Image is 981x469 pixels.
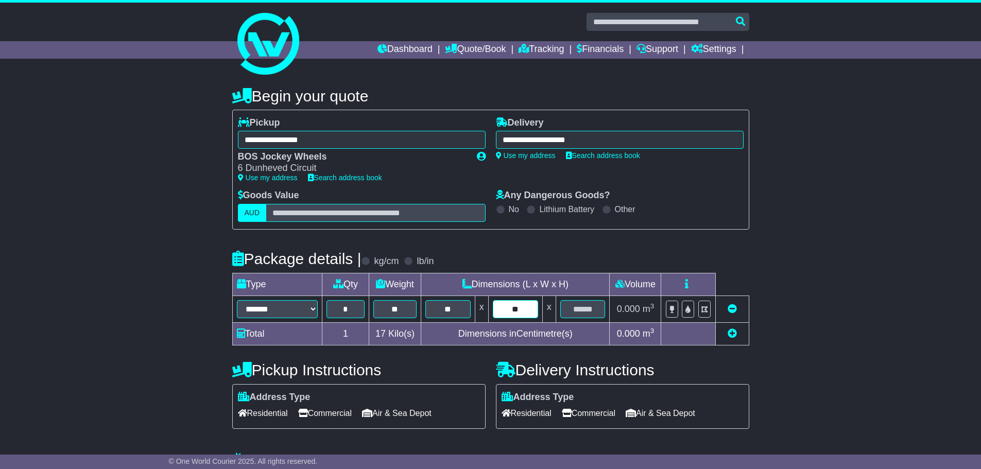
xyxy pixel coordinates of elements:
h4: Begin your quote [232,88,749,105]
a: Quote/Book [445,41,506,59]
label: kg/cm [374,256,399,267]
span: Air & Sea Depot [362,405,432,421]
td: Dimensions in Centimetre(s) [421,322,610,345]
a: Financials [577,41,624,59]
label: AUD [238,204,267,222]
span: m [643,304,655,314]
td: Weight [369,273,421,296]
a: Tracking [519,41,564,59]
span: Commercial [298,405,352,421]
td: Qty [322,273,369,296]
h4: Pickup Instructions [232,361,486,378]
label: Lithium Battery [539,204,594,214]
a: Search address book [308,173,382,182]
a: Use my address [238,173,298,182]
a: Add new item [728,328,737,339]
sup: 3 [650,327,655,335]
span: 0.000 [617,304,640,314]
span: Air & Sea Depot [626,405,695,421]
span: © One World Courier 2025. All rights reserved. [169,457,318,465]
td: x [542,296,556,322]
span: m [643,328,655,339]
label: No [509,204,519,214]
td: Total [232,322,322,345]
label: Other [615,204,635,214]
td: 1 [322,322,369,345]
td: Type [232,273,322,296]
div: BOS Jockey Wheels [238,151,467,163]
div: 6 Dunheved Circuit [238,163,467,174]
label: Address Type [238,392,311,403]
a: Use my address [496,151,556,160]
label: Pickup [238,117,280,129]
sup: 3 [650,302,655,310]
h4: Delivery Instructions [496,361,749,378]
a: Remove this item [728,304,737,314]
td: Dimensions (L x W x H) [421,273,610,296]
h4: Warranty & Insurance [232,452,749,469]
a: Support [636,41,678,59]
td: x [475,296,488,322]
label: Any Dangerous Goods? [496,190,610,201]
span: Residential [238,405,288,421]
span: 17 [375,328,386,339]
a: Dashboard [377,41,433,59]
span: Commercial [562,405,615,421]
label: lb/in [417,256,434,267]
h4: Package details | [232,250,362,267]
label: Delivery [496,117,544,129]
td: Volume [610,273,661,296]
a: Search address book [566,151,640,160]
span: 0.000 [617,328,640,339]
span: Residential [502,405,552,421]
td: Kilo(s) [369,322,421,345]
a: Settings [691,41,736,59]
label: Address Type [502,392,574,403]
label: Goods Value [238,190,299,201]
